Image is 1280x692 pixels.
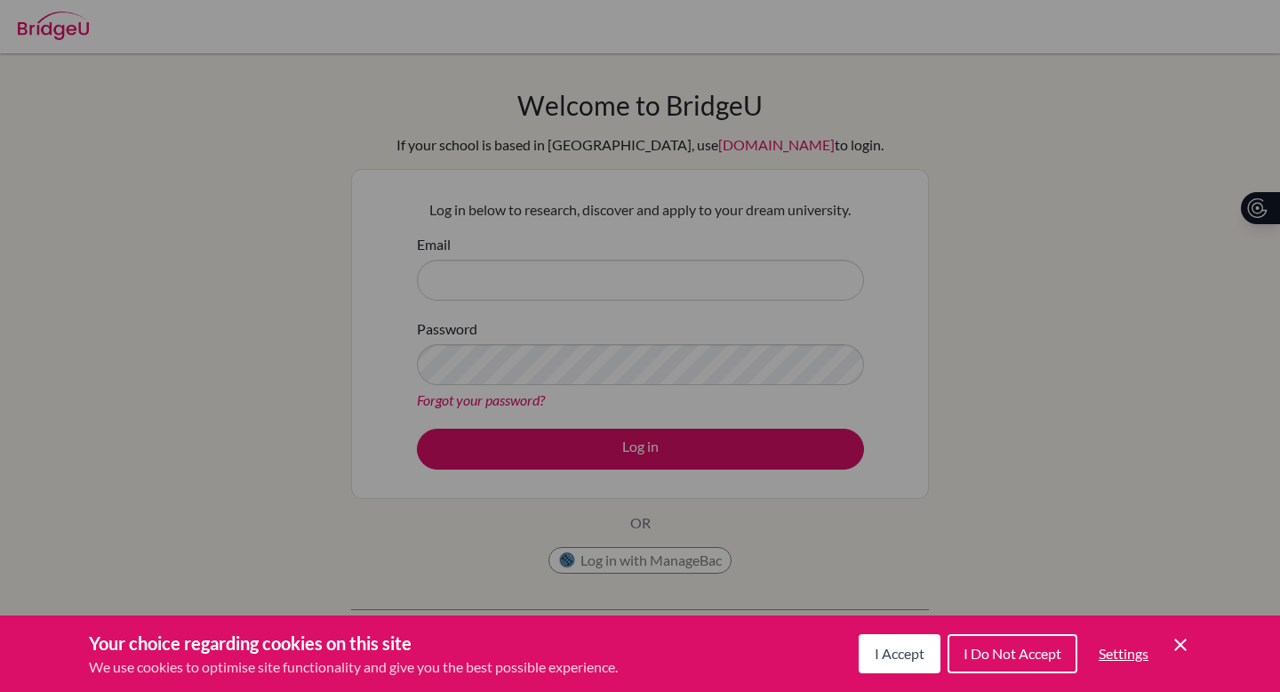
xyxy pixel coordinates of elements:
[1084,636,1163,672] button: Settings
[859,634,940,673] button: I Accept
[89,630,618,656] h3: Your choice regarding cookies on this site
[1170,634,1191,656] button: Save and close
[1099,645,1148,662] span: Settings
[948,634,1077,673] button: I Do Not Accept
[89,656,618,678] p: We use cookies to optimise site functionality and give you the best possible experience.
[964,645,1061,662] span: I Do Not Accept
[875,645,924,662] span: I Accept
